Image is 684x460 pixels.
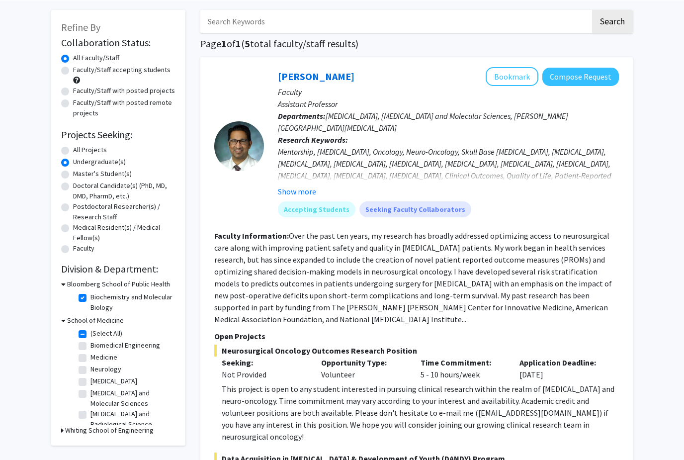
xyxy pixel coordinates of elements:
[278,110,326,120] b: Departments:
[73,97,175,118] label: Faculty/Staff with posted remote projects
[222,356,306,368] p: Seeking:
[61,20,100,33] span: Refine By
[222,368,306,380] div: Not Provided
[90,340,160,350] label: Biomedical Engineering
[73,85,175,95] label: Faculty/Staff with posted projects
[73,222,175,243] label: Medical Resident(s) / Medical Fellow(s)
[90,408,173,429] label: [MEDICAL_DATA] and Radiological Science
[214,230,289,240] b: Faculty Information:
[200,37,633,49] h1: Page of ( total faculty/staff results)
[90,364,121,374] label: Neurology
[73,64,171,75] label: Faculty/Staff accepting students
[278,86,619,97] p: Faculty
[519,356,604,368] p: Application Deadline:
[61,36,175,48] h2: Collaboration Status:
[278,185,316,197] button: Show more
[321,356,406,368] p: Opportunity Type:
[90,375,137,386] label: [MEDICAL_DATA]
[221,37,227,49] span: 1
[67,315,124,325] h3: School of Medicine
[90,387,173,408] label: [MEDICAL_DATA] and Molecular Sciences
[222,382,619,442] div: This project is open to any student interested in pursuing clinical research within the realm of ...
[73,144,107,155] label: All Projects
[214,330,619,342] p: Open Projects
[7,415,42,453] iframe: Chat
[592,9,633,32] button: Search
[421,356,505,368] p: Time Commitment:
[65,425,154,435] h3: Whiting School of Engineering
[73,168,132,179] label: Master's Student(s)
[67,278,170,289] h3: Bloomberg School of Public Health
[245,37,250,49] span: 5
[73,180,175,201] label: Doctoral Candidate(s) (PhD, MD, DMD, PharmD, etc.)
[512,356,611,380] div: [DATE]
[278,70,354,82] a: [PERSON_NAME]
[314,356,413,380] div: Volunteer
[61,128,175,140] h2: Projects Seeking:
[200,9,591,32] input: Search Keywords
[278,110,568,132] span: [MEDICAL_DATA], [MEDICAL_DATA] and Molecular Sciences, [PERSON_NAME][GEOGRAPHIC_DATA][MEDICAL_DATA]
[413,356,513,380] div: 5 - 10 hours/week
[214,230,612,324] fg-read-more: Over the past ten years, my research has broadly addressed optimizing access to neurosurgical car...
[359,201,471,217] mat-chip: Seeking Faculty Collaborators
[73,156,126,167] label: Undergraduate(s)
[73,52,119,63] label: All Faculty/Staff
[73,201,175,222] label: Postdoctoral Researcher(s) / Research Staff
[278,145,619,217] div: Mentorship, [MEDICAL_DATA], Oncology, Neuro-Oncology, Skull Base [MEDICAL_DATA], [MEDICAL_DATA], ...
[90,352,117,362] label: Medicine
[61,263,175,275] h2: Division & Department:
[278,134,348,144] b: Research Keywords:
[90,328,122,338] label: (Select All)
[73,243,94,253] label: Faculty
[214,344,619,356] span: Neurosurgical Oncology Outcomes Research Position
[236,37,241,49] span: 1
[278,201,355,217] mat-chip: Accepting Students
[486,67,538,86] button: Add Raj Mukherjee to Bookmarks
[278,97,619,109] p: Assistant Professor
[90,291,173,312] label: Biochemistry and Molecular Biology
[542,67,619,86] button: Compose Request to Raj Mukherjee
